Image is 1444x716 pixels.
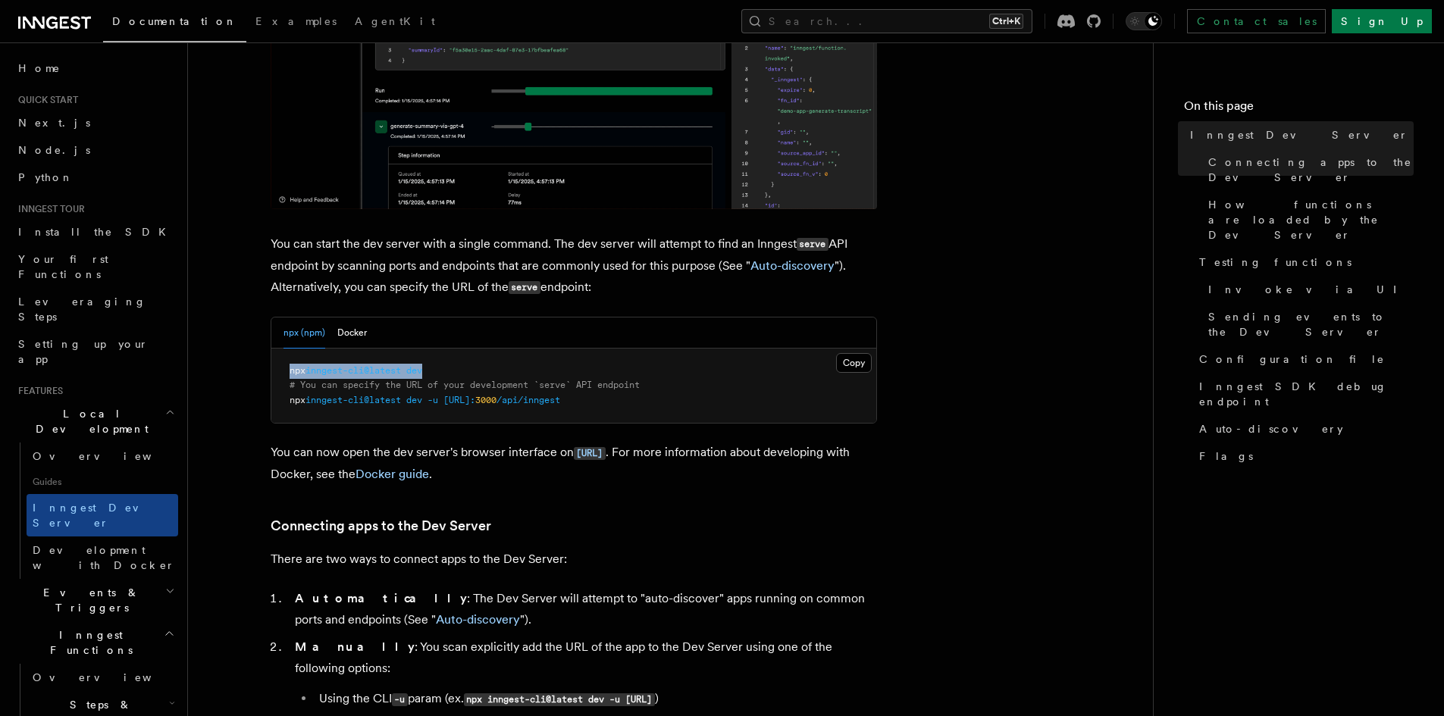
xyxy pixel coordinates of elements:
[12,203,85,215] span: Inngest tour
[290,588,877,630] li: : The Dev Server will attempt to "auto-discover" apps running on common ports and endpoints (See ...
[290,395,305,405] span: npx
[290,365,305,376] span: npx
[1193,373,1414,415] a: Inngest SDK debug endpoint
[1193,345,1414,373] a: Configuration file
[27,664,178,691] a: Overview
[295,639,415,654] strong: Manually
[1208,197,1414,242] span: How functions are loaded by the Dev Server
[295,591,467,605] strong: Automatically
[1202,191,1414,249] a: How functions are loaded by the Dev Server
[355,15,435,27] span: AgentKit
[305,395,401,405] span: inngest-cli@latest
[797,238,828,251] code: serve
[255,15,337,27] span: Examples
[18,144,90,156] span: Node.js
[1199,255,1352,270] span: Testing functions
[1190,127,1408,142] span: Inngest Dev Server
[18,295,146,323] span: Leveraging Steps
[18,253,108,280] span: Your first Functions
[1208,309,1414,339] span: Sending events to the Dev Server
[406,395,422,405] span: dev
[1202,276,1414,303] a: Invoke via UI
[989,14,1023,29] kbd: Ctrl+K
[271,549,877,570] p: There are two ways to connect apps to the Dev Server:
[12,400,178,442] button: Local Development
[1208,282,1410,297] span: Invoke via UI
[315,688,877,710] li: Using the CLI param (ex. )
[271,233,877,299] p: You can start the dev server with a single command. The dev server will attempt to find an Innges...
[33,671,189,683] span: Overview
[1193,442,1414,470] a: Flags
[428,395,438,405] span: -u
[12,385,63,397] span: Features
[1184,97,1414,121] h4: On this page
[27,494,178,536] a: Inngest Dev Server
[836,353,872,373] button: Copy
[12,109,178,136] a: Next.js
[1332,9,1432,33] a: Sign Up
[305,365,401,376] span: inngest-cli@latest
[464,693,655,706] code: npx inngest-cli@latest dev -u [URL]
[392,693,408,706] code: -u
[1193,249,1414,276] a: Testing functions
[443,395,475,405] span: [URL]:
[18,226,175,238] span: Install the SDK
[33,450,189,462] span: Overview
[1126,12,1162,30] button: Toggle dark mode
[33,544,175,571] span: Development with Docker
[1184,121,1414,149] a: Inngest Dev Server
[12,94,78,106] span: Quick start
[1199,421,1343,436] span: Auto-discovery
[1187,9,1326,33] a: Contact sales
[574,447,606,460] code: [URL]
[27,536,178,579] a: Development with Docker
[271,515,491,536] a: Connecting apps to the Dev Server
[27,442,178,470] a: Overview
[18,338,149,365] span: Setting up your app
[290,380,640,390] span: # You can specify the URL of your development `serve` API endpoint
[12,585,165,615] span: Events & Triggers
[12,245,178,288] a: Your first Functions
[337,317,367,349] button: Docker
[12,406,165,436] span: Local Development
[271,442,877,485] p: You can now open the dev server's browser interface on . For more information about developing wi...
[1208,155,1414,185] span: Connecting apps to the Dev Server
[406,365,422,376] span: dev
[1202,149,1414,191] a: Connecting apps to the Dev Server
[1199,449,1253,464] span: Flags
[509,281,540,294] code: serve
[496,395,560,405] span: /api/inngest
[750,258,835,273] a: Auto-discovery
[12,579,178,621] button: Events & Triggers
[18,171,74,183] span: Python
[18,61,61,76] span: Home
[18,117,90,129] span: Next.js
[574,445,606,459] a: [URL]
[1202,303,1414,345] a: Sending events to the Dev Server
[27,470,178,494] span: Guides
[356,467,429,481] a: Docker guide
[33,502,162,529] span: Inngest Dev Server
[246,5,346,41] a: Examples
[103,5,246,42] a: Documentation
[12,288,178,330] a: Leveraging Steps
[12,330,178,373] a: Setting up your app
[12,442,178,579] div: Local Development
[1199,352,1385,367] span: Configuration file
[283,317,325,349] button: npx (npm)
[741,9,1032,33] button: Search...Ctrl+K
[436,612,520,627] a: Auto-discovery
[12,621,178,664] button: Inngest Functions
[12,164,178,191] a: Python
[12,218,178,245] a: Install the SDK
[346,5,444,41] a: AgentKit
[12,136,178,164] a: Node.js
[475,395,496,405] span: 3000
[1193,415,1414,442] a: Auto-discovery
[12,55,178,82] a: Home
[12,627,164,658] span: Inngest Functions
[1199,379,1414,409] span: Inngest SDK debug endpoint
[112,15,237,27] span: Documentation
